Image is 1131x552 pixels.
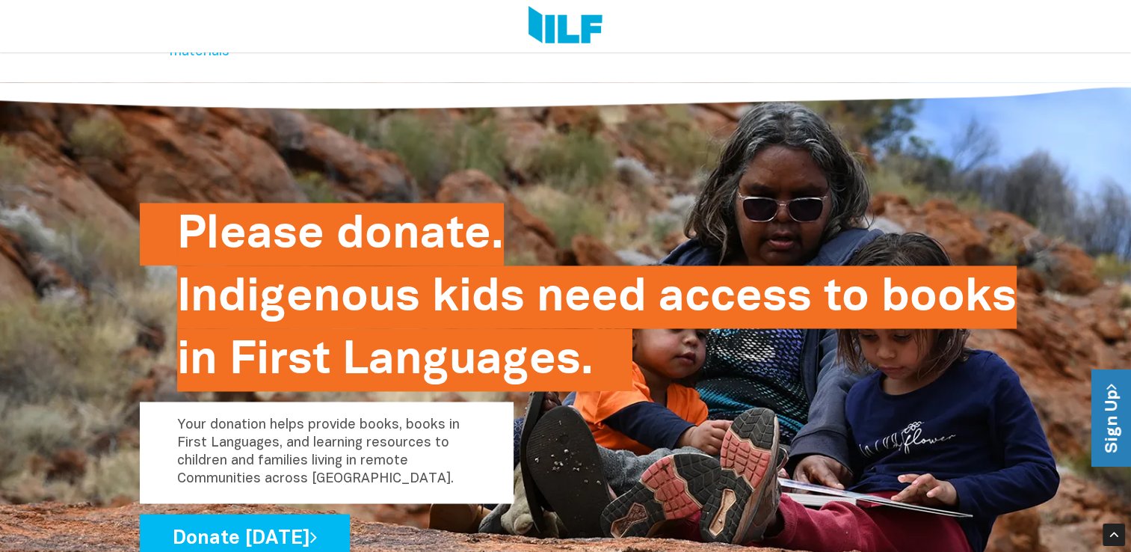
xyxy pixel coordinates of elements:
h2: Please donate. Indigenous kids need access to books in First Languages. [177,203,1017,391]
img: Logo [528,6,603,46]
p: Your donation helps provide books, books in First Languages, and learning resources to children a... [140,402,514,503]
div: Scroll Back to Top [1103,524,1125,546]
